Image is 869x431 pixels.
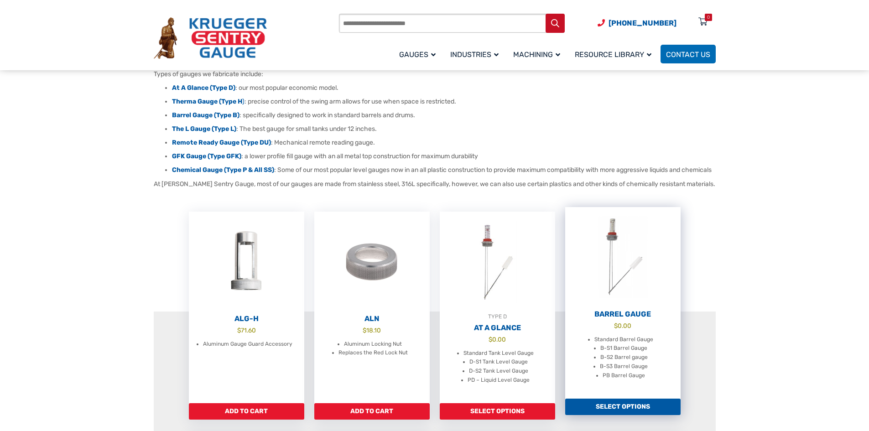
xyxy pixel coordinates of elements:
[614,322,631,329] bdi: 0.00
[172,97,716,106] li: : precise control of the swing arm allows for use when space is restricted.
[440,323,555,332] h2: At A Glance
[469,358,528,367] li: D-S1 Tank Level Gauge
[237,327,241,334] span: $
[172,139,271,146] a: Remote Ready Gauge (Type DU)
[569,43,661,65] a: Resource Library
[154,69,716,79] p: Types of gauges we fabricate include:
[172,98,245,105] a: Therma Gauge (Type H)
[154,179,716,189] p: At [PERSON_NAME] Sentry Gauge, most of our gauges are made from stainless steel, 316L specificall...
[172,125,236,133] a: The L Gauge (Type L)
[707,14,710,21] div: 0
[565,310,681,319] h2: Barrel Gauge
[189,212,304,312] img: ALG-OF
[661,45,716,63] a: Contact Us
[237,327,256,334] bdi: 71.60
[609,19,676,27] span: [PHONE_NUMBER]
[600,362,648,371] li: B-S3 Barrel Gauge
[172,84,235,92] a: At A Glance (Type D)
[565,207,681,399] a: Barrel Gauge $0.00 Standard Barrel Gauge B-S1 Barrel Gauge B-S2 Barrel gauge B-S3 Barrel Gauge PB...
[666,50,710,59] span: Contact Us
[565,399,681,415] a: Add to cart: “Barrel Gauge”
[314,314,430,323] h2: ALN
[189,212,304,403] a: ALG-H $71.60 Aluminum Gauge Guard Accessory
[614,322,618,329] span: $
[440,212,555,312] img: At A Glance
[600,344,647,353] li: B-S1 Barrel Gauge
[172,111,716,120] li: : specifically designed to work in standard barrels and drums.
[440,403,555,420] a: Add to cart: “At A Glance”
[463,349,534,358] li: Standard Tank Level Gauge
[399,50,436,59] span: Gauges
[598,17,676,29] a: Phone Number (920) 434-8860
[172,98,242,105] strong: Therma Gauge (Type H
[172,166,716,175] li: : Some of our most popular level gauges now in an all plastic construction to provide maximum com...
[489,336,506,343] bdi: 0.00
[172,166,274,174] a: Chemical Gauge (Type P & All SS)
[575,50,651,59] span: Resource Library
[469,367,528,376] li: D-S2 Tank Level Gauge
[600,353,648,362] li: B-S2 Barrel gauge
[445,43,508,65] a: Industries
[172,138,716,147] li: : Mechanical remote reading gauge.
[565,207,681,307] img: Barrel Gauge
[314,403,430,420] a: Add to cart: “ALN”
[314,212,430,312] img: ALN
[603,371,645,380] li: PB Barrel Gauge
[489,336,492,343] span: $
[594,335,653,344] li: Standard Barrel Gauge
[338,348,408,358] li: Replaces the Red Lock Nut
[363,327,366,334] span: $
[440,212,555,403] a: TYPE DAt A Glance $0.00 Standard Tank Level Gauge D-S1 Tank Level Gauge D-S2 Tank Level Gauge PD ...
[189,403,304,420] a: Add to cart: “ALG-H”
[314,212,430,403] a: ALN $18.10 Aluminum Locking Nut Replaces the Red Lock Nut
[203,340,292,349] li: Aluminum Gauge Guard Accessory
[450,50,499,59] span: Industries
[468,376,530,385] li: PD – Liquid Level Gauge
[508,43,569,65] a: Machining
[172,125,716,134] li: : The best gauge for small tanks under 12 inches.
[394,43,445,65] a: Gauges
[440,312,555,321] div: TYPE D
[344,340,402,349] li: Aluminum Locking Nut
[513,50,560,59] span: Machining
[363,327,381,334] bdi: 18.10
[172,152,241,160] a: GFK Gauge (Type GFK)
[172,152,716,161] li: : a lower profile fill gauge with an all metal top construction for maximum durability
[154,17,267,59] img: Krueger Sentry Gauge
[172,83,716,93] li: : our most popular economic model.
[172,111,239,119] a: Barrel Gauge (Type B)
[189,314,304,323] h2: ALG-H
